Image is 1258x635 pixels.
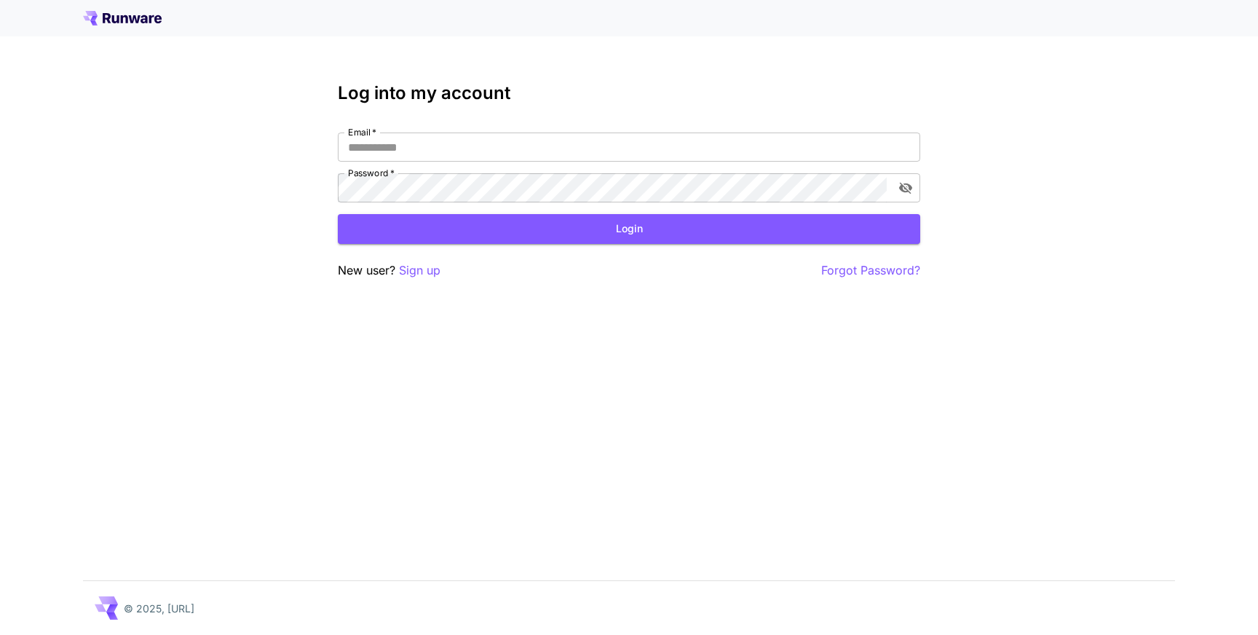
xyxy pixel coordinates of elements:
[338,83,920,103] h3: Log into my account
[124,601,194,616] p: © 2025, [URL]
[338,261,440,280] p: New user?
[399,261,440,280] button: Sign up
[893,175,919,201] button: toggle password visibility
[338,214,920,244] button: Login
[821,261,920,280] button: Forgot Password?
[348,167,395,179] label: Password
[348,126,376,138] label: Email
